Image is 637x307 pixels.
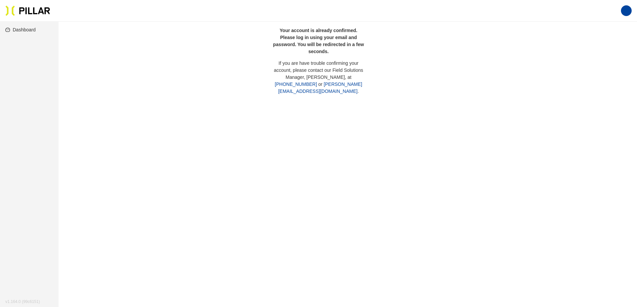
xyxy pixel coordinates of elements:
[272,27,365,55] p: Your account is already confirmed. Please log in using your email and password. You will be redir...
[272,60,365,95] p: If you are have trouble confirming your account, please contact our Field Solutions Manager, [PER...
[5,27,36,32] a: dashboardDashboard
[275,82,317,87] a: [PHONE_NUMBER]
[5,5,50,16] img: Pillar Technologies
